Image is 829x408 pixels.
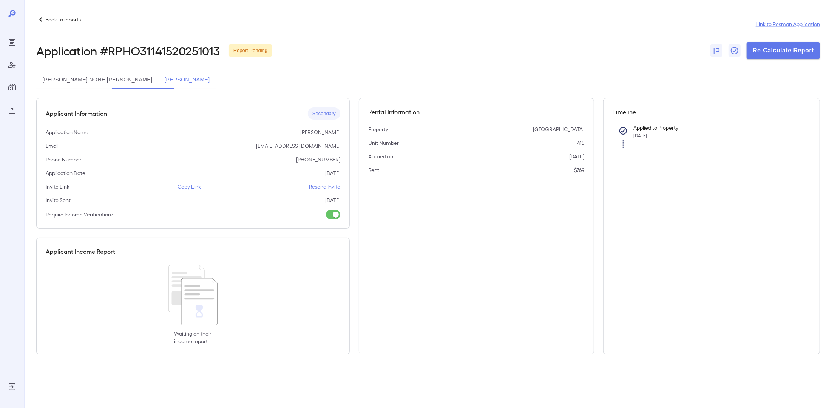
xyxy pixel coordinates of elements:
[296,156,340,163] p: [PHONE_NUMBER]
[158,71,216,89] button: [PERSON_NAME]
[634,133,647,138] span: [DATE]
[570,153,585,160] p: [DATE]
[577,139,585,147] p: 415
[634,124,799,132] p: Applied to Property
[229,47,272,54] span: Report Pending
[325,169,340,177] p: [DATE]
[6,36,18,48] div: Reports
[710,44,722,57] button: Flag Report
[46,109,107,118] h5: Applicant Information
[46,183,69,190] p: Invite Link
[368,166,379,174] p: Rent
[46,211,113,218] p: Require Income Verification?
[256,142,340,150] p: [EMAIL_ADDRESS][DOMAIN_NAME]
[6,104,18,116] div: FAQ
[729,44,741,57] button: Close Report
[46,156,82,163] p: Phone Number
[46,247,115,256] h5: Applicant Income Report
[46,129,88,136] p: Application Name
[174,330,212,345] p: Waiting on their income report
[46,142,59,150] p: Email
[178,183,201,190] p: Copy Link
[368,126,388,133] p: Property
[756,20,820,28] a: Link to Resman Application
[36,71,158,89] button: [PERSON_NAME] None [PERSON_NAME]
[368,139,399,147] p: Unit Number
[533,126,585,133] p: [GEOGRAPHIC_DATA]
[747,42,820,59] button: Re-Calculate Report
[613,107,811,117] h5: Timeline
[574,166,585,174] p: $769
[46,196,71,204] p: Invite Sent
[309,183,340,190] p: Resend Invite
[368,107,585,117] h5: Rental Information
[45,16,81,23] p: Back to reports
[46,169,85,177] p: Application Date
[308,110,340,117] span: Secondary
[6,381,18,393] div: Log Out
[368,153,393,160] p: Applied on
[6,81,18,94] div: Manage Properties
[36,44,220,57] h2: Application # RPHO31141520251013
[325,196,340,204] p: [DATE]
[300,129,340,136] p: [PERSON_NAME]
[6,59,18,71] div: Manage Users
